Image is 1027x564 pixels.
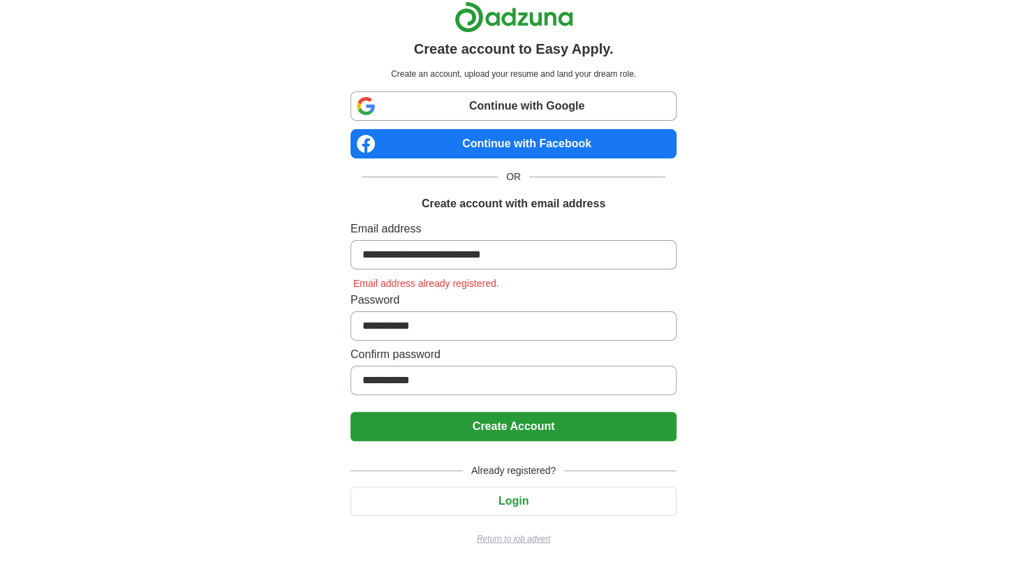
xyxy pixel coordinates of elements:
button: Login [350,487,677,516]
label: Password [350,292,677,309]
a: Login [350,495,677,507]
a: Return to job advert [350,533,677,545]
p: Create an account, upload your resume and land your dream role. [353,68,674,80]
span: Email address already registered. [350,278,502,289]
a: Continue with Google [350,91,677,121]
a: Continue with Facebook [350,129,677,158]
label: Email address [350,221,677,237]
h1: Create account with email address [422,195,605,212]
span: OR [498,170,529,184]
h1: Create account to Easy Apply. [414,38,614,59]
button: Create Account [350,412,677,441]
img: Adzuna logo [455,1,573,33]
label: Confirm password [350,346,677,363]
span: Already registered? [463,463,564,478]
